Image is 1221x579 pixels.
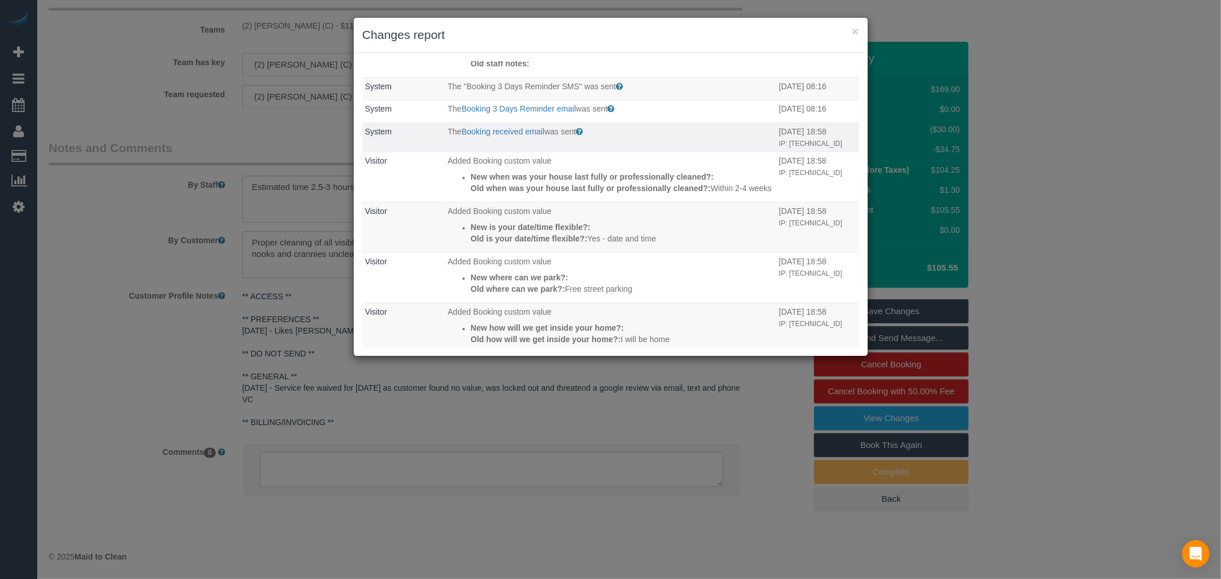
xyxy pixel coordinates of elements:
td: Who [362,152,445,202]
strong: Old where can we park?: [471,284,565,294]
td: Who [362,303,445,353]
p: Free street parking [471,283,773,295]
a: Visitor [365,257,388,266]
a: Booking received email [461,127,544,136]
span: was sent [576,104,607,113]
strong: New when was your house last fully or professionally cleaned?: [471,172,714,181]
p: Within 2-4 weeks [471,183,773,194]
small: IP: [TECHNICAL_ID] [779,269,842,277]
strong: Old when was your house last fully or professionally cleaned?: [471,184,710,193]
sui-modal: Changes report [354,18,868,356]
td: What [445,77,776,100]
span: Added Booking custom value [448,207,551,216]
td: Who [362,122,445,152]
a: System [365,82,392,91]
small: IP: [TECHNICAL_ID] [779,320,842,328]
small: IP: [TECHNICAL_ID] [779,169,842,177]
span: Added Booking custom value [448,307,551,316]
a: System [365,104,392,113]
p: Yes - date and time [471,233,773,244]
td: When [776,122,859,152]
strong: New is your date/time flexible?: [471,223,590,232]
strong: Old is your date/time flexible?: [471,234,587,243]
a: System [365,127,392,136]
p: I will be home [471,334,773,345]
td: What [445,152,776,202]
a: Visitor [365,156,388,165]
strong: New where can we park?: [471,273,568,282]
td: When [776,100,859,123]
td: What [445,122,776,152]
td: What [445,202,776,252]
td: When [776,303,859,353]
td: What [445,303,776,353]
button: × [852,25,859,37]
span: was sent [544,127,576,136]
span: The [448,127,461,136]
td: When [776,77,859,100]
span: The [448,104,461,113]
td: When [776,252,859,303]
strong: New how will we get inside your home?: [471,323,624,332]
td: When [776,152,859,202]
span: Added Booking custom value [448,156,551,165]
h3: Changes report [362,26,859,43]
td: What [445,100,776,123]
td: What [445,252,776,303]
div: Open Intercom Messenger [1182,540,1210,568]
strong: Old staff notes: [471,59,530,68]
td: Who [362,202,445,252]
span: The "Booking 3 Days Reminder SMS" was sent [448,82,616,91]
td: When [776,202,859,252]
td: Who [362,100,445,123]
small: IP: [TECHNICAL_ID] [779,219,842,227]
a: Booking 3 Days Reminder email [461,104,576,113]
strong: Old how will we get inside your home?: [471,335,621,344]
span: Added Booking custom value [448,257,551,266]
td: Who [362,77,445,100]
small: IP: [TECHNICAL_ID] [779,140,842,148]
a: Visitor [365,207,388,216]
td: Who [362,252,445,303]
a: Visitor [365,307,388,316]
